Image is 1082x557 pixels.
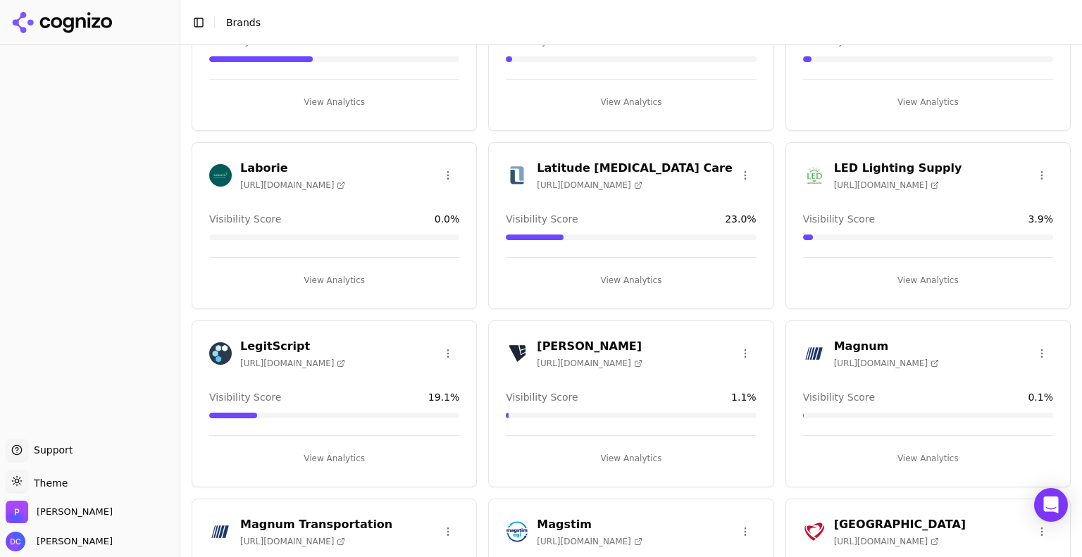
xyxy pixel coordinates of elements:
[803,447,1053,470] button: View Analytics
[803,164,826,187] img: LED Lighting Supply
[6,501,113,523] button: Open organization switcher
[537,180,642,191] span: [URL][DOMAIN_NAME]
[506,164,528,187] img: Latitude Food Allergy Care
[803,212,875,226] span: Visibility Score
[6,532,25,551] img: Dan Cole
[209,342,232,365] img: LegitScript
[506,520,528,543] img: Magstim
[226,17,261,28] span: Brands
[803,269,1053,292] button: View Analytics
[1028,390,1053,404] span: 0.1 %
[1034,488,1068,522] div: Open Intercom Messenger
[240,358,345,369] span: [URL][DOMAIN_NAME]
[731,390,757,404] span: 1.1 %
[209,91,459,113] button: View Analytics
[1028,212,1053,226] span: 3.9 %
[537,536,642,547] span: [URL][DOMAIN_NAME]
[209,390,281,404] span: Visibility Score
[226,15,261,30] nav: breadcrumb
[506,91,756,113] button: View Analytics
[28,443,73,457] span: Support
[803,520,826,543] img: Minneapolis Heart Institute
[428,390,459,404] span: 19.1 %
[28,477,68,489] span: Theme
[31,535,113,548] span: [PERSON_NAME]
[506,447,756,470] button: View Analytics
[506,390,578,404] span: Visibility Score
[506,269,756,292] button: View Analytics
[834,536,939,547] span: [URL][DOMAIN_NAME]
[37,506,113,518] span: Perrill
[240,516,392,533] h3: Magnum Transportation
[803,390,875,404] span: Visibility Score
[209,164,232,187] img: Laborie
[240,160,345,177] h3: Laborie
[725,212,756,226] span: 23.0 %
[834,338,939,355] h3: Magnum
[537,160,732,177] h3: Latitude [MEDICAL_DATA] Care
[803,91,1053,113] button: View Analytics
[435,212,460,226] span: 0.0 %
[537,516,642,533] h3: Magstim
[240,180,345,191] span: [URL][DOMAIN_NAME]
[506,342,528,365] img: Lessing-Flynn
[209,212,281,226] span: Visibility Score
[803,342,826,365] img: Magnum
[834,516,966,533] h3: [GEOGRAPHIC_DATA]
[240,338,345,355] h3: LegitScript
[834,180,939,191] span: [URL][DOMAIN_NAME]
[6,532,113,551] button: Open user button
[834,160,962,177] h3: LED Lighting Supply
[209,447,459,470] button: View Analytics
[506,212,578,226] span: Visibility Score
[537,358,642,369] span: [URL][DOMAIN_NAME]
[240,536,345,547] span: [URL][DOMAIN_NAME]
[209,520,232,543] img: Magnum Transportation
[6,501,28,523] img: Perrill
[537,338,642,355] h3: [PERSON_NAME]
[209,269,459,292] button: View Analytics
[834,358,939,369] span: [URL][DOMAIN_NAME]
